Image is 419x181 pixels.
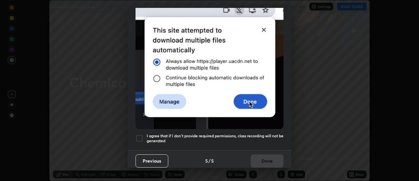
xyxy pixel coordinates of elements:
h5: I agree that if I don't provide required permissions, class recording will not be generated [147,133,283,144]
h4: / [209,157,210,164]
h4: 5 [205,157,208,164]
button: Previous [136,154,168,168]
h4: 5 [211,157,214,164]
